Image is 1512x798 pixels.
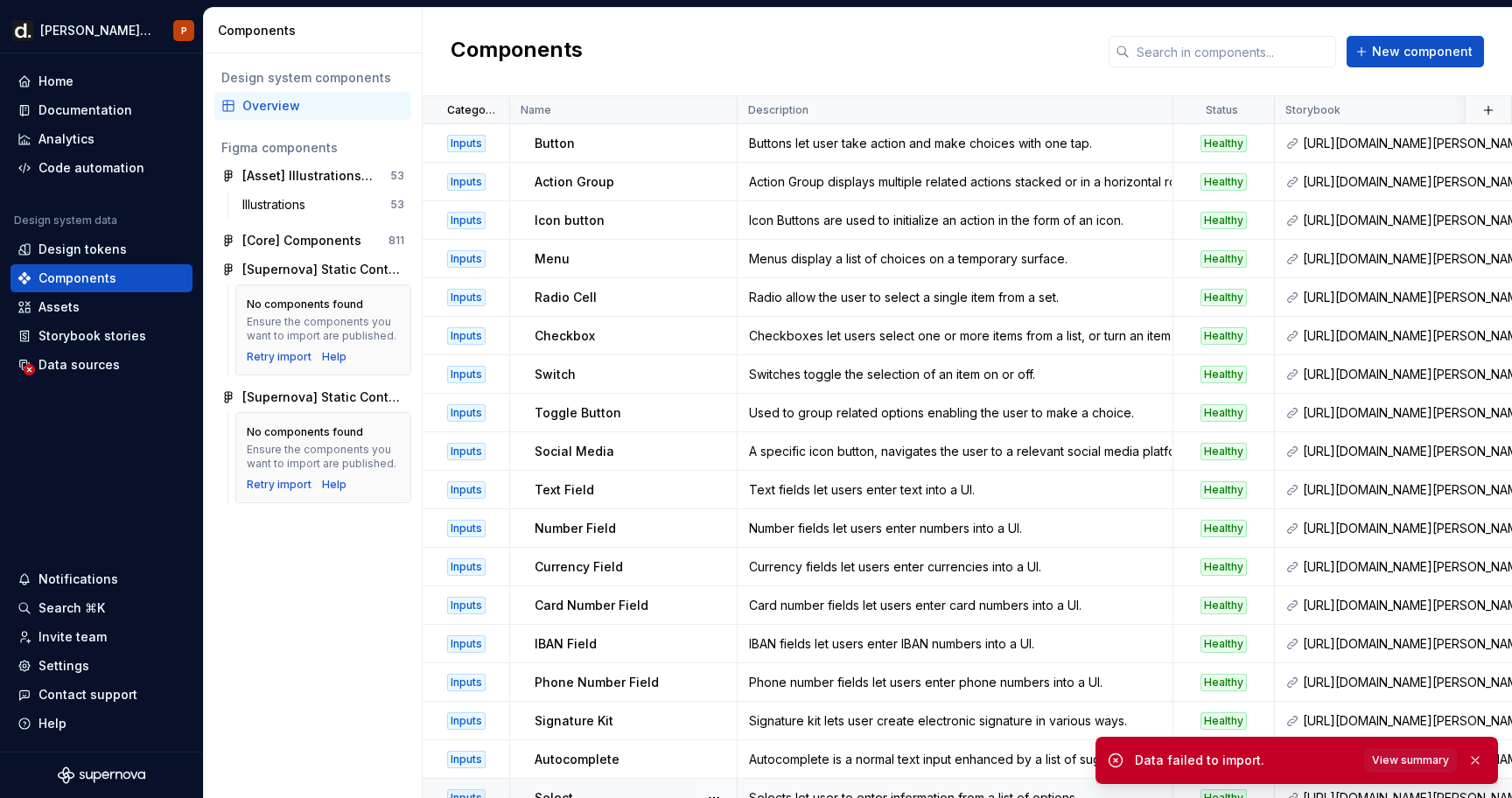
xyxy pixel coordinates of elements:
[221,139,404,157] div: Figma components
[447,674,486,691] div: Inputs
[247,350,311,364] button: Retry import
[535,173,614,191] p: Action Group
[738,289,1172,306] div: Radio allow the user to select a single item from a set.
[214,162,411,190] a: [Asset] Illustrations 2.053
[247,425,363,439] div: No components found
[1364,748,1457,773] button: View summary
[1200,558,1247,576] div: Healthy
[1200,520,1247,537] div: Healthy
[1200,289,1247,306] div: Healthy
[447,520,486,537] div: Inputs
[535,597,648,614] p: Card Number Field
[1130,36,1336,67] input: Search in components...
[535,520,616,537] p: Number Field
[322,350,346,364] a: Help
[1200,481,1247,499] div: Healthy
[447,558,486,576] div: Inputs
[447,751,486,768] div: Inputs
[235,191,411,219] a: Illustrations53
[535,635,597,653] p: IBAN Field
[738,635,1172,653] div: IBAN fields let users enter IBAN numbers into a UI.
[214,227,411,255] a: [Core] Components811
[38,269,116,287] div: Components
[388,234,404,248] div: 811
[214,255,411,283] a: [Supernova] Static Content
[181,24,187,38] div: P
[10,594,192,622] button: Search ⌘K
[38,298,80,316] div: Assets
[738,135,1172,152] div: Buttons let user take action and make choices with one tap.
[738,558,1172,576] div: Currency fields let users enter currencies into a UI.
[535,404,621,422] p: Toggle Button
[10,67,192,95] a: Home
[322,478,346,492] a: Help
[738,712,1172,730] div: Signature kit lets user create electronic signature in various ways.
[535,712,613,730] p: Signature Kit
[1200,597,1247,614] div: Healthy
[447,327,486,345] div: Inputs
[748,103,808,117] p: Description
[1347,36,1484,67] button: New component
[1200,327,1247,345] div: Healthy
[738,520,1172,537] div: Number fields let users enter numbers into a UI.
[1200,404,1247,422] div: Healthy
[38,599,105,617] div: Search ⌘K
[738,674,1172,691] div: Phone number fields let users enter phone numbers into a UI.
[535,558,623,576] p: Currency Field
[40,22,152,39] div: [PERSON_NAME] UI
[447,635,486,653] div: Inputs
[1372,43,1473,60] span: New component
[451,36,583,67] h2: Components
[10,681,192,709] button: Contact support
[218,22,415,39] div: Components
[38,130,94,148] div: Analytics
[738,443,1172,460] div: A specific icon button, navigates the user to a relevant social media platform.
[390,169,404,183] div: 53
[1200,212,1247,229] div: Healthy
[1200,250,1247,268] div: Healthy
[10,235,192,263] a: Design tokens
[535,289,597,306] p: Radio Cell
[38,657,89,675] div: Settings
[447,289,486,306] div: Inputs
[535,212,605,229] p: Icon button
[535,674,659,691] p: Phone Number Field
[10,293,192,321] a: Assets
[12,20,33,41] img: b918d911-6884-482e-9304-cbecc30deec6.png
[247,478,311,492] button: Retry import
[242,232,361,249] div: [Core] Components
[10,264,192,292] a: Components
[247,315,400,343] div: Ensure the components you want to import are published.
[1200,635,1247,653] div: Healthy
[738,481,1172,499] div: Text fields let users enter text into a UI.
[738,212,1172,229] div: Icon Buttons are used to initialize an action in the form of an icon.
[14,213,117,227] div: Design system data
[738,366,1172,383] div: Switches toggle the selection of an item on or off.
[242,97,404,115] div: Overview
[447,481,486,499] div: Inputs
[242,388,404,406] div: [Supernova] Static Content Part 2
[535,327,595,345] p: Checkbox
[242,261,404,278] div: [Supernova] Static Content
[38,356,120,374] div: Data sources
[247,297,363,311] div: No components found
[535,135,575,152] p: Button
[1206,103,1238,117] p: Status
[447,135,486,152] div: Inputs
[10,154,192,182] a: Code automation
[738,173,1172,191] div: Action Group displays multiple related actions stacked or in a horizontal row to help with arrang...
[535,250,570,268] p: Menu
[10,710,192,738] button: Help
[521,103,551,117] p: Name
[58,766,145,784] svg: Supernova Logo
[1200,366,1247,383] div: Healthy
[38,101,132,119] div: Documentation
[242,196,312,213] div: Illustrations
[738,597,1172,614] div: Card number fields let users enter card numbers into a UI.
[390,198,404,212] div: 53
[10,623,192,651] a: Invite team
